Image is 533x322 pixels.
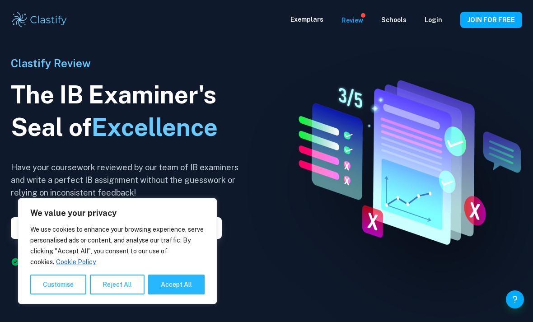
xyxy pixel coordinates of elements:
button: Help and Feedback [506,290,524,308]
a: Login [425,16,442,23]
button: Reject All [90,275,145,294]
span: Excellence [92,113,218,141]
img: IA Review hero [277,73,533,249]
p: Review [341,15,363,25]
h1: The IB Examiner's Seal of [11,79,246,144]
p: We value your privacy [30,208,205,219]
button: Review my IA [11,217,73,239]
button: Customise [30,275,86,294]
h6: Have your coursework reviewed by our team of IB examiners and write a perfect IB assignment witho... [11,161,246,199]
a: Cookie Policy [56,258,96,266]
a: Schools [381,16,407,23]
img: Clastify logo [11,11,68,29]
button: JOIN FOR FREE [460,12,522,28]
button: Accept All [148,275,205,294]
div: We value your privacy [18,198,217,304]
h6: Clastify Review [11,55,246,71]
p: Exemplars [290,14,323,24]
p: We use cookies to enhance your browsing experience, serve personalised ads or content, and analys... [30,224,205,267]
